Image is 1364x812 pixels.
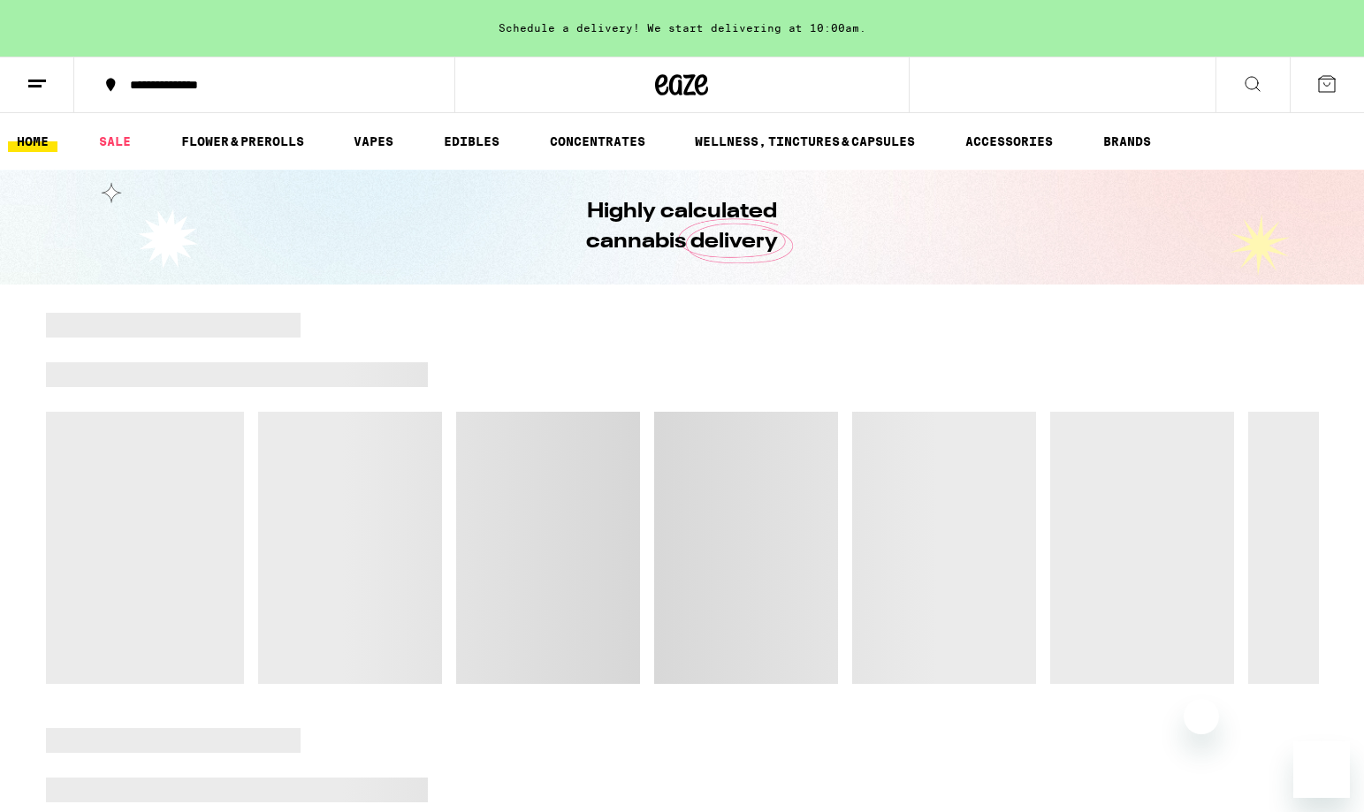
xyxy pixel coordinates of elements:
[537,197,828,257] h1: Highly calculated cannabis delivery
[1293,741,1350,798] iframe: Button to launch messaging window
[90,131,140,152] a: SALE
[172,131,313,152] a: FLOWER & PREROLLS
[345,131,402,152] a: VAPES
[1094,131,1160,152] a: BRANDS
[8,131,57,152] a: HOME
[435,131,508,152] a: EDIBLES
[956,131,1062,152] a: ACCESSORIES
[686,131,924,152] a: WELLNESS, TINCTURES & CAPSULES
[1184,699,1219,734] iframe: Close message
[541,131,654,152] a: CONCENTRATES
